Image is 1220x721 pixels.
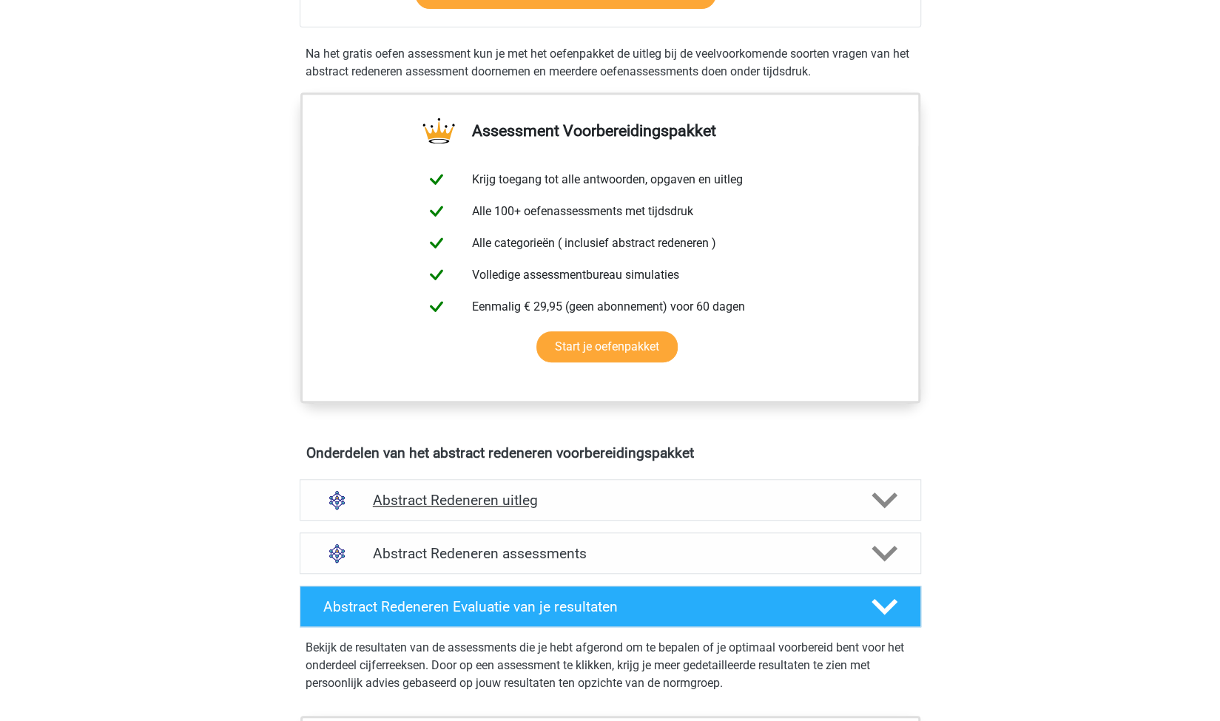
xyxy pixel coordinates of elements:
[294,586,927,627] a: Abstract Redeneren Evaluatie van je resultaten
[306,639,915,692] p: Bekijk de resultaten van de assessments die je hebt afgerond om te bepalen of je optimaal voorber...
[306,444,914,461] h4: Onderdelen van het abstract redeneren voorbereidingspakket
[294,479,927,521] a: uitleg Abstract Redeneren uitleg
[373,492,848,509] h4: Abstract Redeneren uitleg
[294,532,927,574] a: assessments Abstract Redeneren assessments
[318,481,356,519] img: abstract redeneren uitleg
[300,45,921,81] div: Na het gratis oefen assessment kun je met het oefenpakket de uitleg bij de veelvoorkomende soorte...
[318,535,356,572] img: abstract redeneren assessments
[323,598,848,615] h4: Abstract Redeneren Evaluatie van je resultaten
[373,545,848,562] h4: Abstract Redeneren assessments
[536,331,678,362] a: Start je oefenpakket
